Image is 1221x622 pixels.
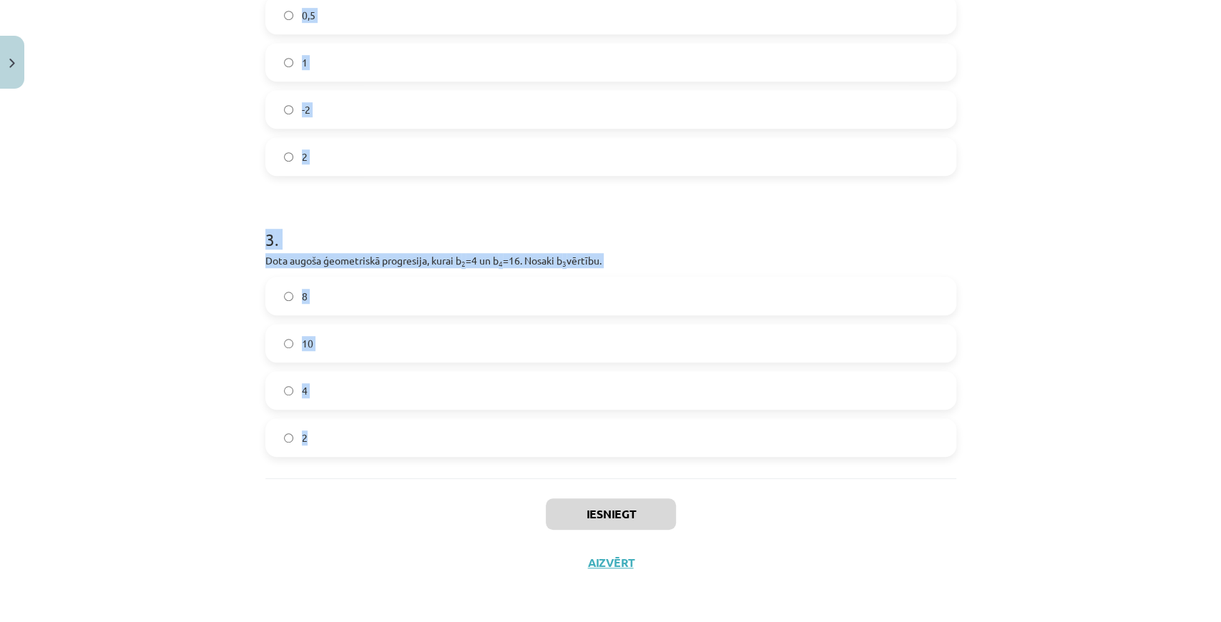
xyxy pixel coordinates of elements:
[302,289,308,304] span: 8
[302,55,308,70] span: 1
[499,258,503,269] sub: 4
[284,58,293,67] input: 1
[284,152,293,162] input: 2
[284,292,293,301] input: 8
[302,383,308,398] span: 4
[284,105,293,114] input: -2
[284,11,293,20] input: 0,5
[302,102,310,117] span: -2
[584,556,638,570] button: Aizvērt
[302,430,308,445] span: 2
[562,258,567,269] sub: 3
[302,8,315,23] span: 0,5
[302,149,308,164] span: 2
[461,258,466,269] sub: 2
[9,59,15,68] img: icon-close-lesson-0947bae3869378f0d4975bcd49f059093ad1ed9edebbc8119c70593378902aed.svg
[302,336,313,351] span: 10
[265,204,956,249] h1: 3 .
[284,433,293,443] input: 2
[546,498,676,530] button: Iesniegt
[265,253,956,268] p: Dota augoša ģeometriskā progresija, kurai b =4 un b =16. Nosaki b vērtību.
[284,339,293,348] input: 10
[284,386,293,395] input: 4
